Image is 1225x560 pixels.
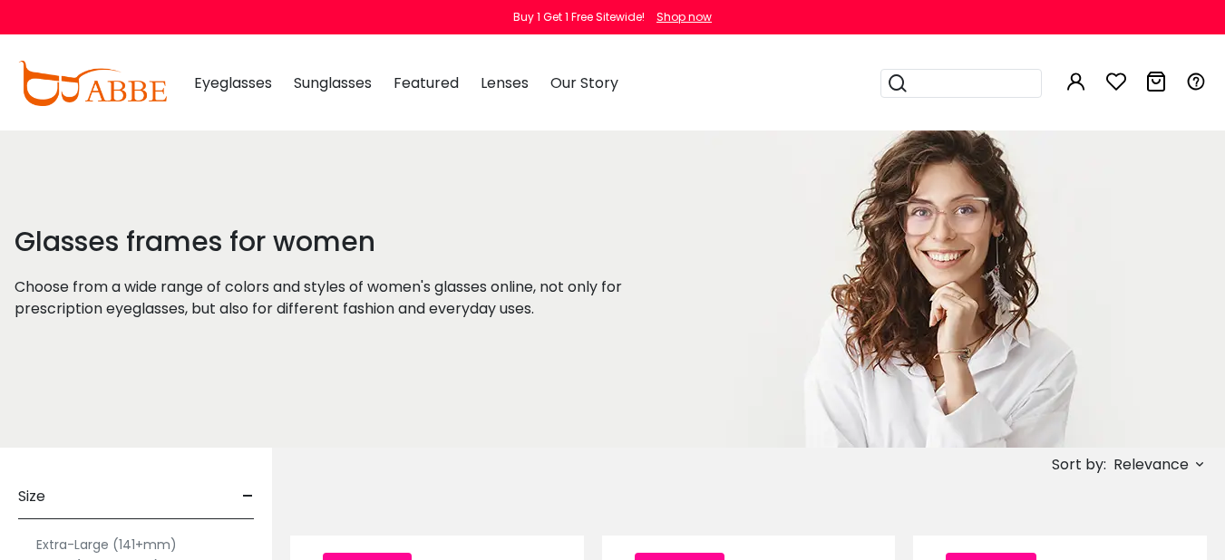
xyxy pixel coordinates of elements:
[18,61,167,106] img: abbeglasses.com
[394,72,459,93] span: Featured
[647,9,712,24] a: Shop now
[481,72,529,93] span: Lenses
[656,9,712,25] div: Shop now
[15,226,659,258] h1: Glasses frames for women
[294,72,372,93] span: Sunglasses
[550,72,618,93] span: Our Story
[18,475,45,518] span: Size
[1052,454,1106,475] span: Sort by:
[705,130,1165,448] img: glasses frames for women
[36,534,177,555] label: Extra-Large (141+mm)
[513,9,645,25] div: Buy 1 Get 1 Free Sitewide!
[242,475,254,518] span: -
[194,72,272,93] span: Eyeglasses
[15,276,659,320] p: Choose from a wide range of colors and styles of women's glasses online, not only for prescriptio...
[1113,449,1189,481] span: Relevance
